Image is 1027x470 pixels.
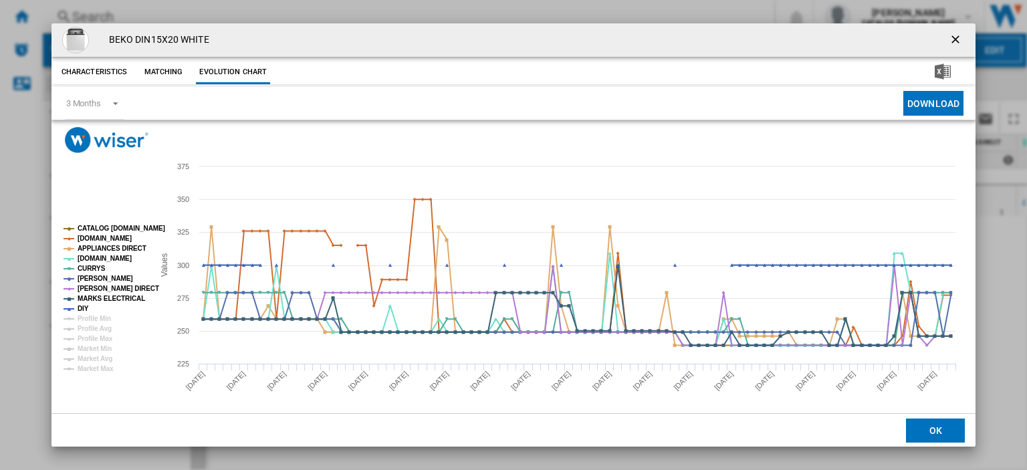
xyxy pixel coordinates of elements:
button: Characteristics [58,60,131,84]
tspan: Market Max [78,365,114,372]
tspan: DIY [78,305,89,312]
tspan: [PERSON_NAME] DIRECT [78,285,159,292]
tspan: [DATE] [550,370,572,392]
tspan: [DATE] [834,370,857,392]
tspan: [DATE] [916,370,938,392]
img: excel-24x24.png [935,64,951,80]
tspan: [DATE] [794,370,816,392]
tspan: APPLIANCES DIRECT [78,245,146,252]
tspan: [DATE] [428,370,450,392]
tspan: [DATE] [590,370,612,392]
tspan: 225 [177,360,189,368]
tspan: Profile Max [78,335,113,342]
tspan: [DATE] [875,370,897,392]
button: Download in Excel [913,60,972,84]
tspan: Values [160,253,169,277]
tspan: Profile Min [78,315,111,322]
button: OK [906,418,965,442]
tspan: [DATE] [306,370,328,392]
tspan: [DATE] [672,370,694,392]
tspan: [DATE] [225,370,247,392]
tspan: [DATE] [631,370,653,392]
button: Evolution chart [196,60,270,84]
tspan: 300 [177,261,189,269]
tspan: [DATE] [469,370,491,392]
h4: BEKO DIN15X20 WHITE [102,33,209,47]
tspan: Profile Avg [78,325,112,332]
ng-md-icon: getI18NText('BUTTONS.CLOSE_DIALOG') [949,33,965,49]
button: Matching [134,60,193,84]
md-dialog: Product popup [51,23,976,447]
img: logo_wiser_300x94.png [65,127,148,153]
tspan: CATALOG [DOMAIN_NAME] [78,225,165,232]
tspan: 375 [177,162,189,170]
tspan: 350 [177,195,189,203]
div: 3 Months [66,98,101,108]
tspan: [DOMAIN_NAME] [78,235,132,242]
tspan: MARKS ELECTRICAL [78,295,145,302]
tspan: [DATE] [347,370,369,392]
tspan: [DATE] [713,370,735,392]
tspan: 250 [177,327,189,335]
tspan: Market Min [78,345,112,352]
button: getI18NText('BUTTONS.CLOSE_DIALOG') [943,27,970,53]
tspan: 325 [177,228,189,236]
button: Download [903,91,963,116]
tspan: Market Avg [78,355,112,362]
tspan: CURRYS [78,265,106,272]
tspan: [DATE] [184,370,206,392]
tspan: 275 [177,294,189,302]
tspan: [DOMAIN_NAME] [78,255,132,262]
tspan: [DATE] [387,370,409,392]
tspan: [DATE] [265,370,288,392]
tspan: [DATE] [509,370,532,392]
tspan: [DATE] [754,370,776,392]
tspan: [PERSON_NAME] [78,275,133,282]
img: 10212934 [62,27,89,53]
